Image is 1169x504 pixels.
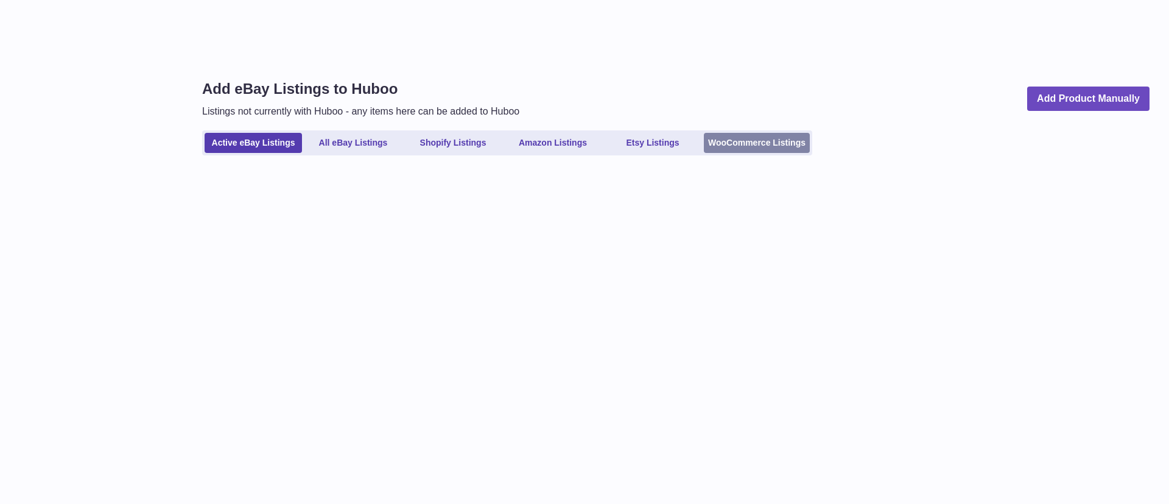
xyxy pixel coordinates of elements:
h1: Add eBay Listings to Huboo [202,79,519,99]
a: Amazon Listings [504,133,602,153]
p: Listings not currently with Huboo - any items here can be added to Huboo [202,105,519,118]
a: Etsy Listings [604,133,701,153]
a: Shopify Listings [404,133,502,153]
a: WooCommerce Listings [704,133,810,153]
a: Add Product Manually [1027,87,1150,112]
a: Active eBay Listings [205,133,302,153]
a: All eBay Listings [304,133,402,153]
